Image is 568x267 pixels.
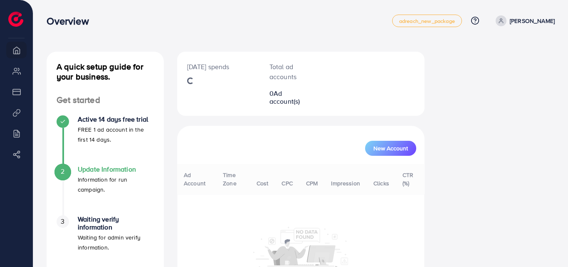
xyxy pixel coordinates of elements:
span: adreach_new_package [399,18,455,24]
span: Ad account(s) [269,89,300,106]
p: [PERSON_NAME] [510,16,555,26]
h4: A quick setup guide for your business. [47,62,164,82]
p: [DATE] spends [187,62,249,72]
h3: Overview [47,15,95,27]
h4: Active 14 days free trial [78,115,154,123]
span: New Account [373,145,408,151]
p: FREE 1 ad account in the first 14 days. [78,125,154,145]
h4: Waiting verify information [78,215,154,231]
h4: Get started [47,95,164,105]
h2: 0 [269,90,311,105]
span: 2 [61,167,64,176]
a: adreach_new_package [392,15,462,27]
h4: Update Information [78,165,154,173]
li: Update Information [47,165,164,215]
a: [PERSON_NAME] [492,15,555,26]
p: Total ad accounts [269,62,311,82]
button: New Account [365,141,416,156]
li: Waiting verify information [47,215,164,265]
li: Active 14 days free trial [47,115,164,165]
p: Information for run campaign. [78,175,154,195]
span: 3 [61,217,64,226]
img: logo [8,12,23,27]
p: Waiting for admin verify information. [78,232,154,252]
